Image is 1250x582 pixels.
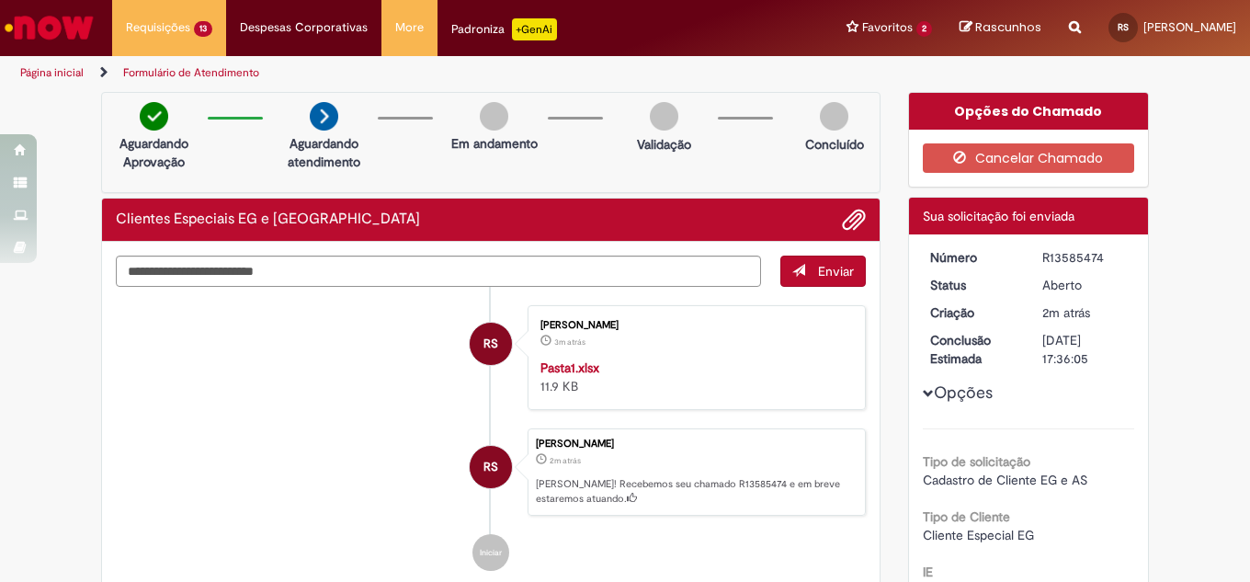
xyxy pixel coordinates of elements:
[550,455,581,466] time: 01/10/2025 11:36:05
[923,527,1034,543] span: Cliente Especial EG
[637,135,691,154] p: Validação
[2,9,97,46] img: ServiceNow
[916,303,1029,322] dt: Criação
[116,211,420,228] h2: Clientes Especiais EG e AS Histórico de tíquete
[1118,21,1129,33] span: RS
[480,102,508,131] img: img-circle-grey.png
[483,322,498,366] span: RS
[916,248,1029,267] dt: Número
[923,472,1087,488] span: Cadastro de Cliente EG e AS
[1042,248,1128,267] div: R13585474
[554,337,585,348] time: 01/10/2025 11:35:38
[540,359,599,376] a: Pasta1.xlsx
[536,439,856,450] div: [PERSON_NAME]
[194,21,212,37] span: 13
[916,21,932,37] span: 2
[126,18,190,37] span: Requisições
[916,276,1029,294] dt: Status
[923,564,933,580] b: IE
[512,18,557,40] p: +GenAi
[14,56,820,90] ul: Trilhas de página
[818,263,854,280] span: Enviar
[1042,276,1128,294] div: Aberto
[451,18,557,40] div: Padroniza
[923,143,1135,173] button: Cancelar Chamado
[483,445,498,489] span: RS
[650,102,678,131] img: img-circle-grey.png
[140,102,168,131] img: check-circle-green.png
[240,18,368,37] span: Despesas Corporativas
[109,134,199,171] p: Aguardando Aprovação
[20,65,84,80] a: Página inicial
[540,359,847,395] div: 11.9 KB
[1042,331,1128,368] div: [DATE] 17:36:05
[540,320,847,331] div: [PERSON_NAME]
[805,135,864,154] p: Concluído
[116,256,761,287] textarea: Digite sua mensagem aqui...
[923,508,1010,525] b: Tipo de Cliente
[923,208,1074,224] span: Sua solicitação foi enviada
[470,323,512,365] div: Raul Ramos Da Silva
[279,134,369,171] p: Aguardando atendimento
[550,455,581,466] span: 2m atrás
[470,446,512,488] div: Raul Ramos Da Silva
[780,256,866,287] button: Enviar
[842,208,866,232] button: Adicionar anexos
[123,65,259,80] a: Formulário de Atendimento
[1143,19,1236,35] span: [PERSON_NAME]
[116,428,866,517] li: Raul Ramos Da Silva
[451,134,538,153] p: Em andamento
[916,331,1029,368] dt: Conclusão Estimada
[395,18,424,37] span: More
[960,19,1041,37] a: Rascunhos
[536,477,856,506] p: [PERSON_NAME]! Recebemos seu chamado R13585474 e em breve estaremos atuando.
[923,453,1030,470] b: Tipo de solicitação
[1042,304,1090,321] span: 2m atrás
[975,18,1041,36] span: Rascunhos
[820,102,848,131] img: img-circle-grey.png
[554,337,585,348] span: 3m atrás
[862,18,913,37] span: Favoritos
[909,93,1149,130] div: Opções do Chamado
[310,102,338,131] img: arrow-next.png
[1042,303,1128,322] div: 01/10/2025 11:36:05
